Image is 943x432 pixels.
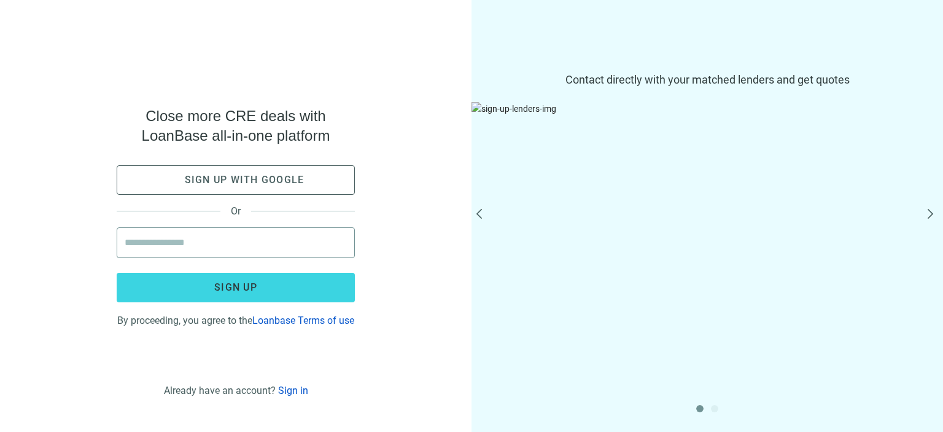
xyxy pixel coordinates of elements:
a: Sign in [278,385,308,396]
span: Or [220,205,251,217]
span: Sign up with google [185,174,305,186]
button: Sign up with google [117,165,355,195]
a: Loanbase Terms of use [252,315,354,326]
span: Sign up [214,281,257,293]
button: prev [476,209,491,224]
button: Sign up [117,273,355,302]
button: 1 [696,405,704,412]
div: By proceeding, you agree to the [117,312,355,326]
img: sign-up-lenders-img [471,102,943,360]
span: Contact directly with your matched lenders and get quotes [471,73,943,87]
button: 2 [711,405,718,412]
button: next [923,209,938,224]
span: Close more CRE deals with LoanBase all-in-one platform [117,106,355,146]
